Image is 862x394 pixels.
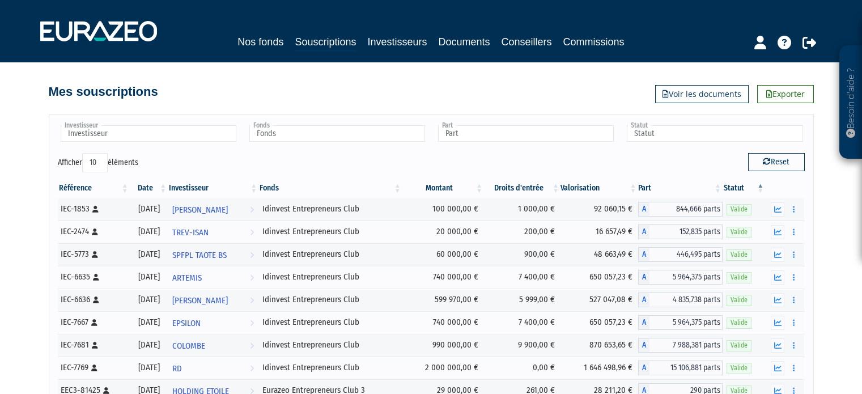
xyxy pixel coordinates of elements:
[727,272,751,283] span: Valide
[61,362,126,374] div: IEC-7769
[560,243,638,266] td: 48 663,49 €
[134,203,164,215] div: [DATE]
[649,224,723,239] span: 152,835 parts
[92,228,98,235] i: [Français] Personne physique
[262,271,398,283] div: Idinvest Entrepreneurs Club
[649,338,723,353] span: 7 988,381 parts
[748,153,805,171] button: Reset
[638,293,649,307] span: A
[61,203,126,215] div: IEC-1853
[402,311,484,334] td: 740 000,00 €
[402,266,484,289] td: 740 000,00 €
[439,34,490,50] a: Documents
[40,21,157,41] img: 1732889491-logotype_eurazeo_blanc_rvb.png
[92,206,99,213] i: [Français] Personne physique
[655,85,749,103] a: Voir les documents
[91,365,97,371] i: [Français] Personne physique
[168,221,258,243] a: TREV-ISAN
[262,226,398,238] div: Idinvest Entrepreneurs Club
[560,289,638,311] td: 527 047,08 €
[172,336,205,357] span: COLOMBE
[237,34,283,50] a: Nos fonds
[484,243,560,266] td: 900,00 €
[560,334,638,357] td: 870 653,65 €
[638,247,649,262] span: A
[757,85,814,103] a: Exporter
[484,221,560,243] td: 200,00 €
[402,334,484,357] td: 990 000,00 €
[93,274,99,281] i: [Français] Personne physique
[484,334,560,357] td: 9 900,00 €
[638,361,723,375] div: A - Idinvest Entrepreneurs Club
[560,357,638,379] td: 1 646 498,96 €
[402,243,484,266] td: 60 000,00 €
[638,270,723,285] div: A - Idinvest Entrepreneurs Club
[168,289,258,311] a: [PERSON_NAME]
[638,202,649,217] span: A
[638,361,649,375] span: A
[638,224,649,239] span: A
[134,271,164,283] div: [DATE]
[262,248,398,260] div: Idinvest Entrepreneurs Club
[61,316,126,328] div: IEC-7667
[649,361,723,375] span: 15 106,881 parts
[727,227,751,238] span: Valide
[49,85,158,99] h4: Mes souscriptions
[844,52,857,154] p: Besoin d'aide ?
[168,198,258,221] a: [PERSON_NAME]
[250,200,254,221] i: Voir l'investisseur
[250,268,254,289] i: Voir l'investisseur
[168,357,258,379] a: RD
[727,363,751,374] span: Valide
[638,315,723,330] div: A - Idinvest Entrepreneurs Club
[172,200,228,221] span: [PERSON_NAME]
[134,294,164,306] div: [DATE]
[649,202,723,217] span: 844,666 parts
[649,270,723,285] span: 5 964,375 parts
[134,316,164,328] div: [DATE]
[727,295,751,306] span: Valide
[727,249,751,260] span: Valide
[172,268,202,289] span: ARTEMIS
[250,222,254,243] i: Voir l'investisseur
[250,313,254,334] i: Voir l'investisseur
[638,293,723,307] div: A - Idinvest Entrepreneurs Club
[82,153,108,172] select: Afficheréléments
[134,248,164,260] div: [DATE]
[560,221,638,243] td: 16 657,49 €
[262,203,398,215] div: Idinvest Entrepreneurs Club
[61,339,126,351] div: IEC-7681
[560,179,638,198] th: Valorisation: activer pour trier la colonne par ordre croissant
[262,339,398,351] div: Idinvest Entrepreneurs Club
[638,179,723,198] th: Part: activer pour trier la colonne par ordre croissant
[250,358,254,379] i: Voir l'investisseur
[172,313,201,334] span: EPSILON
[727,204,751,215] span: Valide
[295,34,356,52] a: Souscriptions
[560,198,638,221] td: 92 060,15 €
[560,311,638,334] td: 650 057,23 €
[172,222,209,243] span: TREV-ISAN
[92,342,98,349] i: [Français] Personne physique
[250,245,254,266] i: Voir l'investisseur
[484,289,560,311] td: 5 999,00 €
[172,290,228,311] span: [PERSON_NAME]
[258,179,402,198] th: Fonds: activer pour trier la colonne par ordre croissant
[103,387,109,394] i: [Français] Personne physique
[723,179,765,198] th: Statut : activer pour trier la colonne par ordre d&eacute;croissant
[727,340,751,351] span: Valide
[402,289,484,311] td: 599 970,00 €
[168,266,258,289] a: ARTEMIS
[402,179,484,198] th: Montant: activer pour trier la colonne par ordre croissant
[484,311,560,334] td: 7 400,00 €
[262,294,398,306] div: Idinvest Entrepreneurs Club
[262,316,398,328] div: Idinvest Entrepreneurs Club
[484,198,560,221] td: 1 000,00 €
[58,179,130,198] th: Référence : activer pour trier la colonne par ordre croissant
[649,315,723,330] span: 5 964,375 parts
[484,179,560,198] th: Droits d'entrée: activer pour trier la colonne par ordre croissant
[638,247,723,262] div: A - Idinvest Entrepreneurs Club
[402,198,484,221] td: 100 000,00 €
[91,319,97,326] i: [Français] Personne physique
[638,315,649,330] span: A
